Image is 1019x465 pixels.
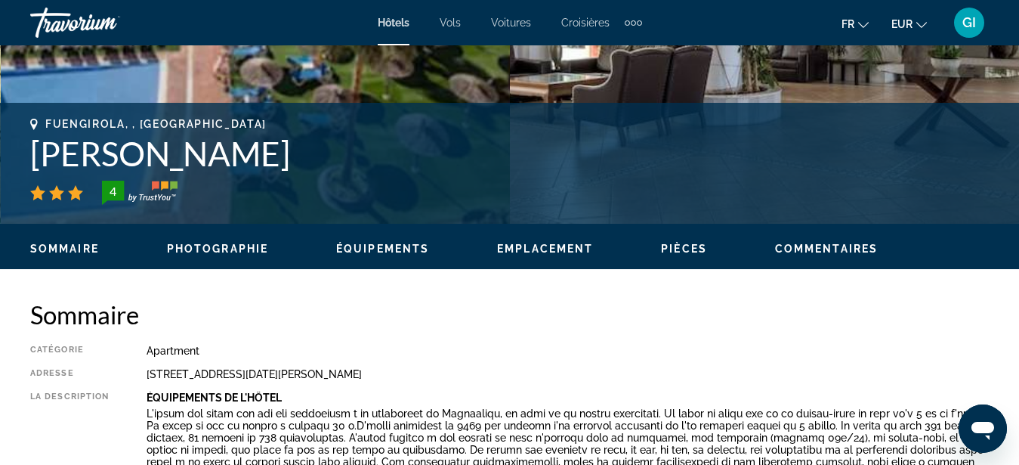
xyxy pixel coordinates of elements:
div: 4 [97,182,128,200]
button: Pièces [661,242,707,256]
div: Adresse [30,368,109,380]
h1: [PERSON_NAME] [30,134,989,173]
a: Croisières [561,17,610,29]
iframe: Bouton de lancement de la fenêtre de messagerie [959,405,1007,453]
h2: Sommaire [30,299,989,330]
button: Extra navigation items [625,11,642,35]
span: Emplacement [497,243,593,255]
b: Équipements De L'hôtel [147,392,282,404]
button: Change language [841,13,869,35]
span: GI [962,15,976,30]
span: fr [841,18,854,30]
div: [STREET_ADDRESS][DATE][PERSON_NAME] [147,368,989,380]
button: User Menu [950,7,989,39]
span: Équipements [336,243,429,255]
a: Travorium [30,3,181,42]
span: EUR [891,18,912,30]
span: Commentaires [775,243,878,255]
a: Voitures [491,17,531,29]
button: Équipements [336,242,429,256]
button: Commentaires [775,242,878,256]
button: Sommaire [30,242,99,256]
button: Change currency [891,13,927,35]
span: Fuengirola, , [GEOGRAPHIC_DATA] [45,118,267,130]
a: Hôtels [378,17,409,29]
span: Photographie [167,243,268,255]
div: Catégorie [30,345,109,357]
span: Sommaire [30,243,99,255]
span: Pièces [661,243,707,255]
div: Apartment [147,345,989,357]
button: Emplacement [497,242,593,256]
button: Photographie [167,242,268,256]
a: Vols [440,17,461,29]
img: trustyou-badge-hor.svg [102,181,178,205]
